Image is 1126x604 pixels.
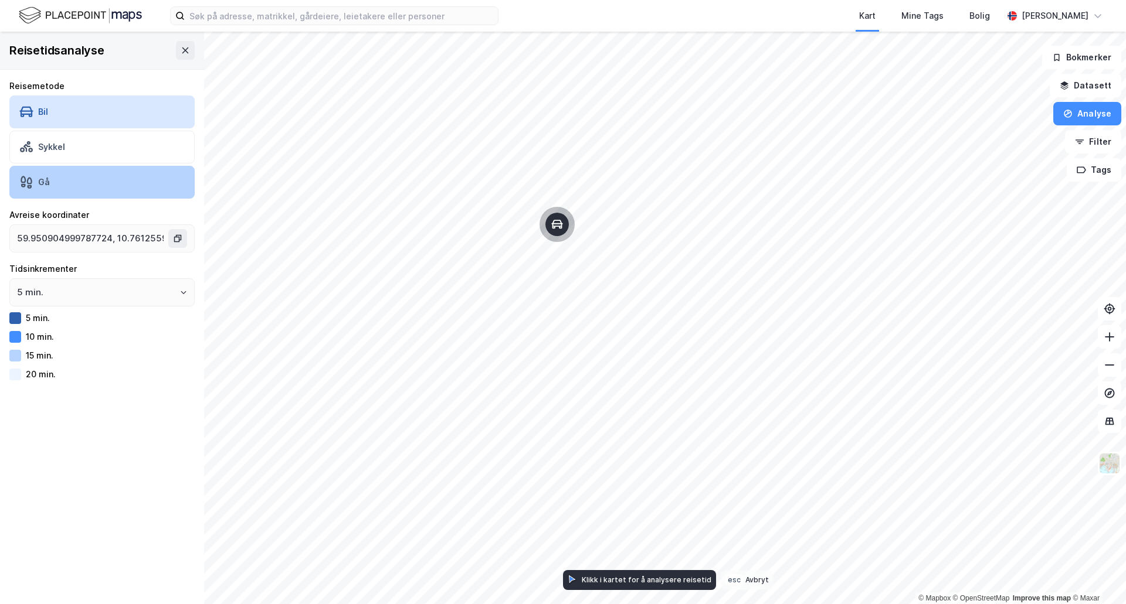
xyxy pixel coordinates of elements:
div: Klikk i kartet for å analysere reisetid [582,575,711,584]
a: OpenStreetMap [953,594,1010,602]
iframe: Chat Widget [1067,548,1126,604]
div: 10 min. [26,332,54,342]
input: ClearOpen [10,279,194,306]
div: Sykkel [38,142,65,152]
div: esc [725,574,743,585]
input: Klikk i kartet for å velge avreisested [10,225,171,252]
div: Bil [38,107,48,117]
div: Avbryt [745,575,769,584]
div: Reisemetode [9,79,195,93]
div: Mine Tags [901,9,944,23]
div: 5 min. [26,313,50,323]
div: [PERSON_NAME] [1022,9,1088,23]
div: Map marker [545,213,569,236]
div: Reisetidsanalyse [9,41,104,60]
button: Analyse [1053,102,1121,125]
div: Bolig [969,9,990,23]
button: Tags [1067,158,1121,182]
div: Avreise koordinater [9,208,195,222]
div: Kontrollprogram for chat [1067,548,1126,604]
div: Kart [859,9,876,23]
div: 20 min. [26,369,56,379]
img: logo.f888ab2527a4732fd821a326f86c7f29.svg [19,5,142,26]
button: Bokmerker [1042,46,1121,69]
a: Mapbox [918,594,951,602]
button: Filter [1065,130,1121,153]
input: Søk på adresse, matrikkel, gårdeiere, leietakere eller personer [185,7,498,25]
div: Tidsinkrementer [9,262,195,276]
div: 15 min. [26,350,53,360]
img: Z [1098,452,1121,475]
div: Gå [38,177,50,187]
a: Improve this map [1013,594,1071,602]
button: Open [179,288,188,297]
button: Datasett [1050,74,1121,97]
